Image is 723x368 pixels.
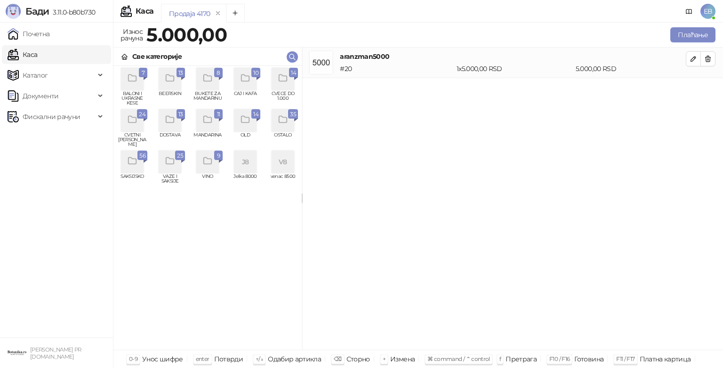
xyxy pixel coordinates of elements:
div: Каса [136,8,153,15]
span: CVECE DO 1.000 [268,91,298,105]
span: 14 [253,109,258,120]
span: venac 8500 [268,174,298,188]
span: BEERSKIN [155,91,185,105]
button: Плаћање [670,27,715,42]
span: 7 [141,68,145,78]
span: 11 [216,109,221,120]
h4: aranzman5000 [340,51,686,62]
strong: 5.000,00 [146,23,227,46]
span: 14 [291,68,296,78]
img: Logo [6,4,21,19]
span: BUKETE ZA MANDARINU [193,91,223,105]
span: 10 [253,68,258,78]
div: Претрага [506,353,537,365]
span: SAKSIJSKO [117,174,147,188]
span: enter [196,355,209,362]
span: 3.11.0-b80b730 [49,8,95,16]
span: CVETNI [PERSON_NAME] [117,133,147,147]
span: DOSTAVA [155,133,185,147]
span: 35 [290,109,296,120]
span: Jelka 8000 [230,174,260,188]
span: 56 [139,151,145,161]
span: VINO [193,174,223,188]
span: f [499,355,501,362]
div: grid [113,66,302,350]
span: 13 [178,109,183,120]
div: Готовина [574,353,603,365]
span: 9 [216,151,221,161]
span: CAJ I KAFA [230,91,260,105]
div: 5.000,00 RSD [574,64,688,74]
div: Унос шифре [142,353,183,365]
span: BALONI I UKRASNE KESE [117,91,147,105]
span: ⌘ command / ⌃ control [427,355,490,362]
span: OLD [230,133,260,147]
span: 13 [178,68,183,78]
div: Потврди [214,353,243,365]
span: Фискални рачуни [23,107,80,126]
a: Каса [8,45,37,64]
span: VAZE I SAKSIJE [155,174,185,188]
span: Каталог [23,66,48,85]
div: J8 [234,151,257,173]
div: Измена [390,353,415,365]
div: Продаја 4170 [169,8,210,19]
span: 0-9 [129,355,137,362]
span: ↑/↓ [256,355,263,362]
a: Документација [682,4,697,19]
button: remove [212,9,224,17]
span: 24 [139,109,145,120]
div: Сторно [346,353,370,365]
div: Платна картица [640,353,691,365]
div: 1 x 5.000,00 RSD [455,64,574,74]
span: Бади [25,6,49,17]
span: MANDARINA [193,133,223,147]
span: 25 [177,151,183,161]
div: V8 [272,151,294,173]
div: Одабир артикла [268,353,321,365]
img: 64x64-companyLogo-0e2e8aaa-0bd2-431b-8613-6e3c65811325.png [8,344,26,362]
span: F11 / F17 [616,355,635,362]
span: EB [700,4,715,19]
div: Све категорије [132,51,182,62]
span: 8 [216,68,221,78]
span: OSTALO [268,133,298,147]
div: Износ рачуна [119,25,145,44]
span: Документи [23,87,58,105]
span: F10 / F16 [549,355,570,362]
a: Почетна [8,24,50,43]
div: # 20 [338,64,455,74]
small: [PERSON_NAME] PR [DOMAIN_NAME] [30,346,81,360]
span: ⌫ [334,355,341,362]
span: + [383,355,386,362]
button: Add tab [226,4,245,23]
